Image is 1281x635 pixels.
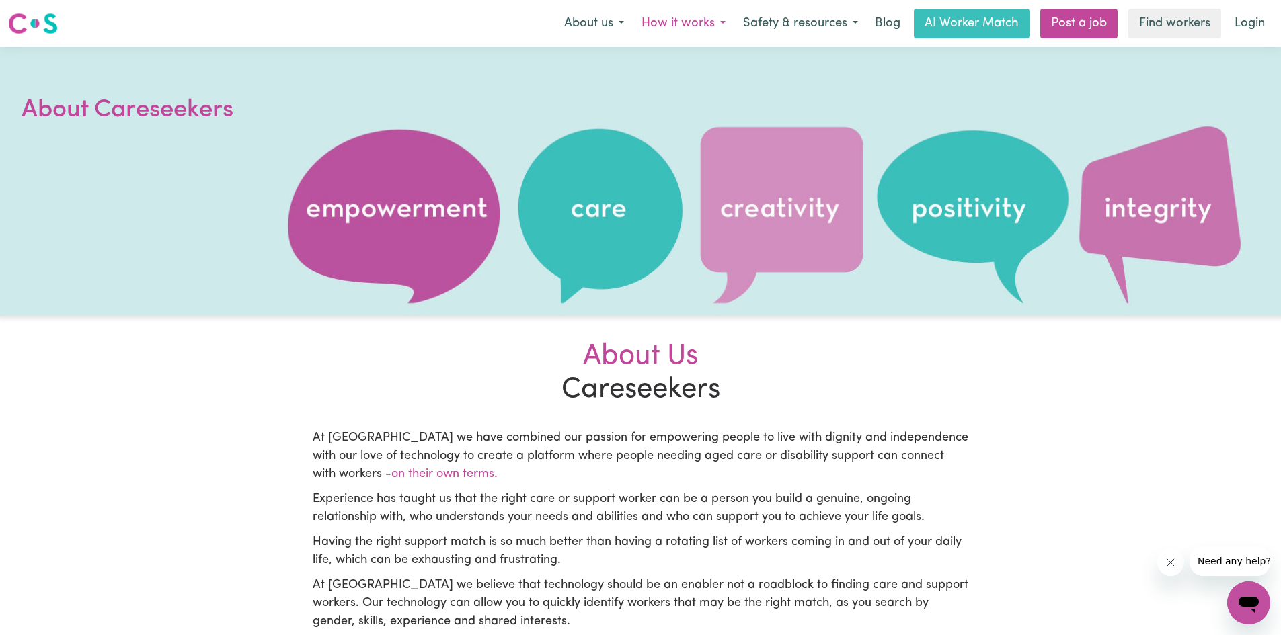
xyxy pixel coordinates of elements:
a: Blog [867,9,908,38]
iframe: Button to launch messaging window [1227,581,1270,624]
iframe: Message from company [1190,546,1270,576]
a: AI Worker Match [914,9,1030,38]
h2: Careseekers [305,340,977,408]
button: Safety & resources [734,9,867,38]
span: Need any help? [8,9,81,20]
span: on their own terms. [391,468,498,480]
a: Post a job [1040,9,1118,38]
img: Careseekers logo [8,11,58,36]
div: About Us [313,340,969,374]
p: Experience has taught us that the right care or support worker can be a person you build a genuin... [313,491,969,527]
h1: About Careseekers [22,93,344,128]
button: About us [555,9,633,38]
a: Careseekers logo [8,8,58,39]
a: Find workers [1128,9,1221,38]
button: How it works [633,9,734,38]
p: At [GEOGRAPHIC_DATA] we have combined our passion for empowering people to live with dignity and ... [313,429,969,484]
p: Having the right support match is so much better than having a rotating list of workers coming in... [313,534,969,570]
a: Login [1227,9,1273,38]
p: At [GEOGRAPHIC_DATA] we believe that technology should be an enabler not a roadblock to finding c... [313,577,969,631]
iframe: Close message [1157,549,1184,576]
